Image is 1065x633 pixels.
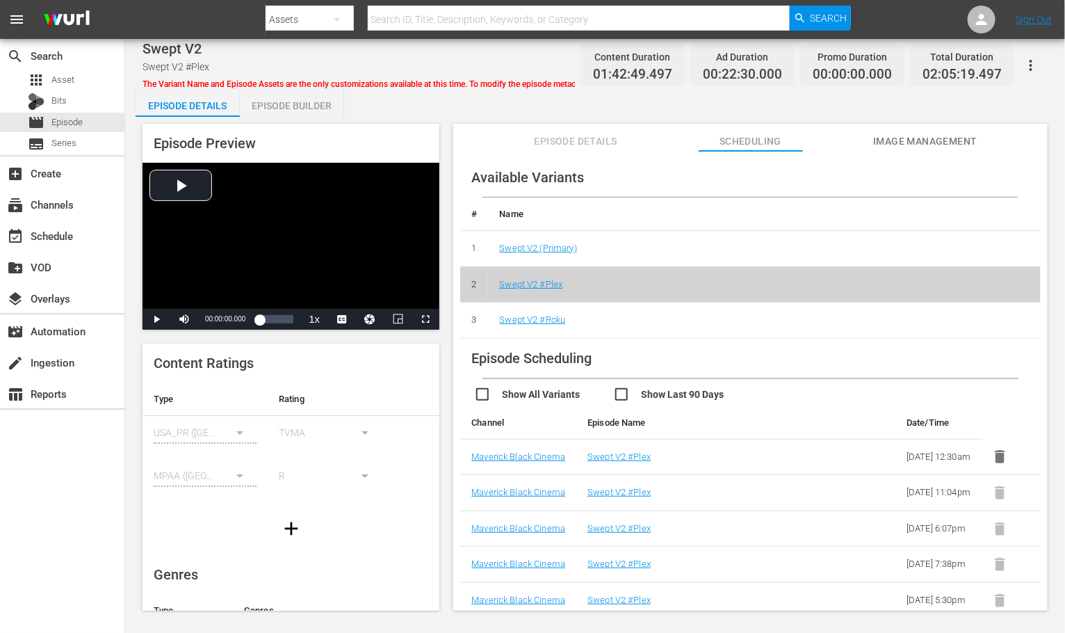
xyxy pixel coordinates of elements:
button: Picture-in-Picture [384,309,412,330]
a: Swept V2 #Plex [499,279,562,289]
th: Type [143,383,268,416]
td: [DATE] 5:30pm [895,583,982,619]
span: Reports [7,386,24,403]
a: Maverick Black Cinema [471,595,565,605]
span: Episode Details [523,133,628,150]
button: Captions [328,309,356,330]
td: [DATE] 12:30am [895,439,982,475]
table: simple table [143,383,439,502]
div: Progress Bar [259,315,293,323]
span: Search [811,6,847,31]
span: Series [51,136,76,150]
span: Image Management [873,133,977,150]
td: [DATE] 6:07pm [895,511,982,547]
th: Genres [233,594,410,627]
span: Swept V2 #Plex [143,61,209,72]
td: 1 [460,231,488,267]
span: Content Ratings [154,355,254,371]
th: Date/Time [895,406,982,440]
div: Ad Duration [703,47,782,67]
div: Content Duration [593,47,672,67]
span: The Variant Name and Episode Assets are the only customizations available at this time. To modify... [143,79,712,89]
img: ans4CAIJ8jUAAAAAAAAAAAAAAAAAAAAAAAAgQb4GAAAAAAAAAAAAAAAAAAAAAAAAJMjXAAAAAAAAAAAAAAAAAAAAAAAAgAT5G... [33,3,100,36]
span: 00:22:30.000 [703,67,782,83]
div: USA_PR ([GEOGRAPHIC_DATA]) [154,413,257,452]
div: Episode Details [136,89,240,122]
div: TVMA [279,413,382,452]
span: 00:00:00.000 [205,315,245,323]
a: Swept V2 #Plex [587,487,651,497]
button: Episode Builder [240,89,344,117]
a: Maverick Black Cinema [471,451,565,462]
th: Name [488,198,1041,231]
span: Channels [7,197,24,214]
div: R [279,456,382,495]
a: Swept V2 (Primary) [499,243,577,253]
span: Genres [154,566,198,583]
div: MPAA ([GEOGRAPHIC_DATA]) [154,456,257,495]
th: Episode Name [576,406,838,440]
span: Available Variants [471,169,584,186]
div: Bits [28,93,44,110]
span: Automation [7,323,24,340]
a: Maverick Black Cinema [471,559,565,569]
a: Maverick Black Cinema [471,487,565,497]
div: Episode Builder [240,89,344,122]
button: Play [143,309,170,330]
span: Ingestion [7,355,24,371]
span: Bits [51,94,67,108]
span: Swept V2 [143,40,202,57]
div: Total Duration [922,47,1002,67]
span: menu [8,11,25,28]
a: Sign Out [1016,14,1052,25]
a: Maverick Black Cinema [471,523,565,534]
span: Create [7,166,24,182]
button: Mute [170,309,198,330]
th: Rating [268,383,393,416]
span: Series [28,136,44,152]
button: Search [790,6,851,31]
th: Channel [460,406,576,440]
td: [DATE] 7:38pm [895,547,982,583]
a: Swept V2 #Plex [587,559,651,569]
a: Swept V2 #Plex [587,595,651,605]
span: Episode Preview [154,135,256,152]
span: Asset [51,73,74,87]
span: 00:00:00.000 [813,67,892,83]
th: # [460,198,488,231]
span: Episode [28,114,44,131]
th: Type [143,594,233,627]
span: Episode Scheduling [471,350,592,367]
button: Playback Rate [300,309,328,330]
span: Overlays [7,291,24,307]
td: 3 [460,303,488,339]
span: Asset [28,72,44,88]
button: Fullscreen [412,309,439,330]
td: 2 [460,266,488,303]
a: Swept V2 #Plex [587,451,651,462]
span: Episode [51,115,83,129]
button: Episode Details [136,89,240,117]
td: [DATE] 11:04pm [895,475,982,511]
span: Search [7,48,24,65]
span: Scheduling [699,133,803,150]
span: VOD [7,259,24,276]
a: Swept V2 #Plex [587,523,651,534]
a: Swept V2 #Roku [499,314,565,325]
span: Schedule [7,228,24,245]
div: Promo Duration [813,47,892,67]
div: Video Player [143,163,439,330]
span: 01:42:49.497 [593,67,672,83]
span: 02:05:19.497 [922,67,1002,83]
button: Jump To Time [356,309,384,330]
